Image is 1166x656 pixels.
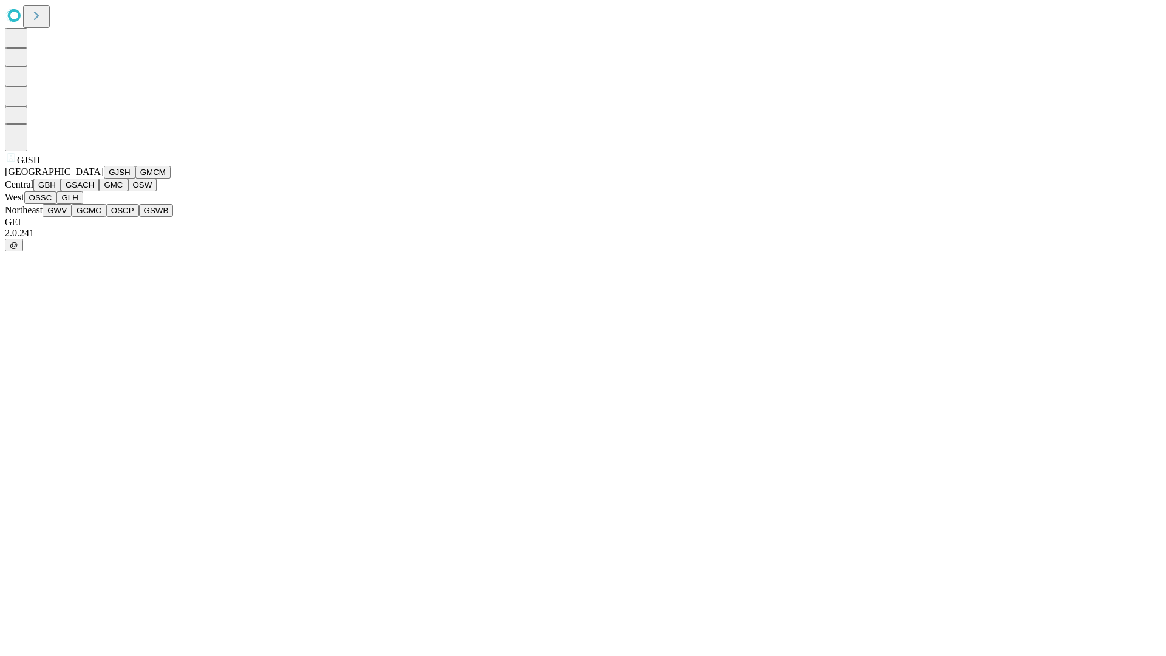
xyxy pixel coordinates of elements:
span: Northeast [5,205,43,215]
button: @ [5,239,23,251]
span: GJSH [17,155,40,165]
button: GMCM [135,166,171,179]
button: GSWB [139,204,174,217]
button: GBH [33,179,61,191]
span: @ [10,241,18,250]
button: GMC [99,179,128,191]
span: Central [5,179,33,190]
span: [GEOGRAPHIC_DATA] [5,166,104,177]
button: GCMC [72,204,106,217]
div: GEI [5,217,1161,228]
button: GLH [56,191,83,204]
button: OSW [128,179,157,191]
div: 2.0.241 [5,228,1161,239]
button: OSSC [24,191,57,204]
span: West [5,192,24,202]
button: GSACH [61,179,99,191]
button: GWV [43,204,72,217]
button: GJSH [104,166,135,179]
button: OSCP [106,204,139,217]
